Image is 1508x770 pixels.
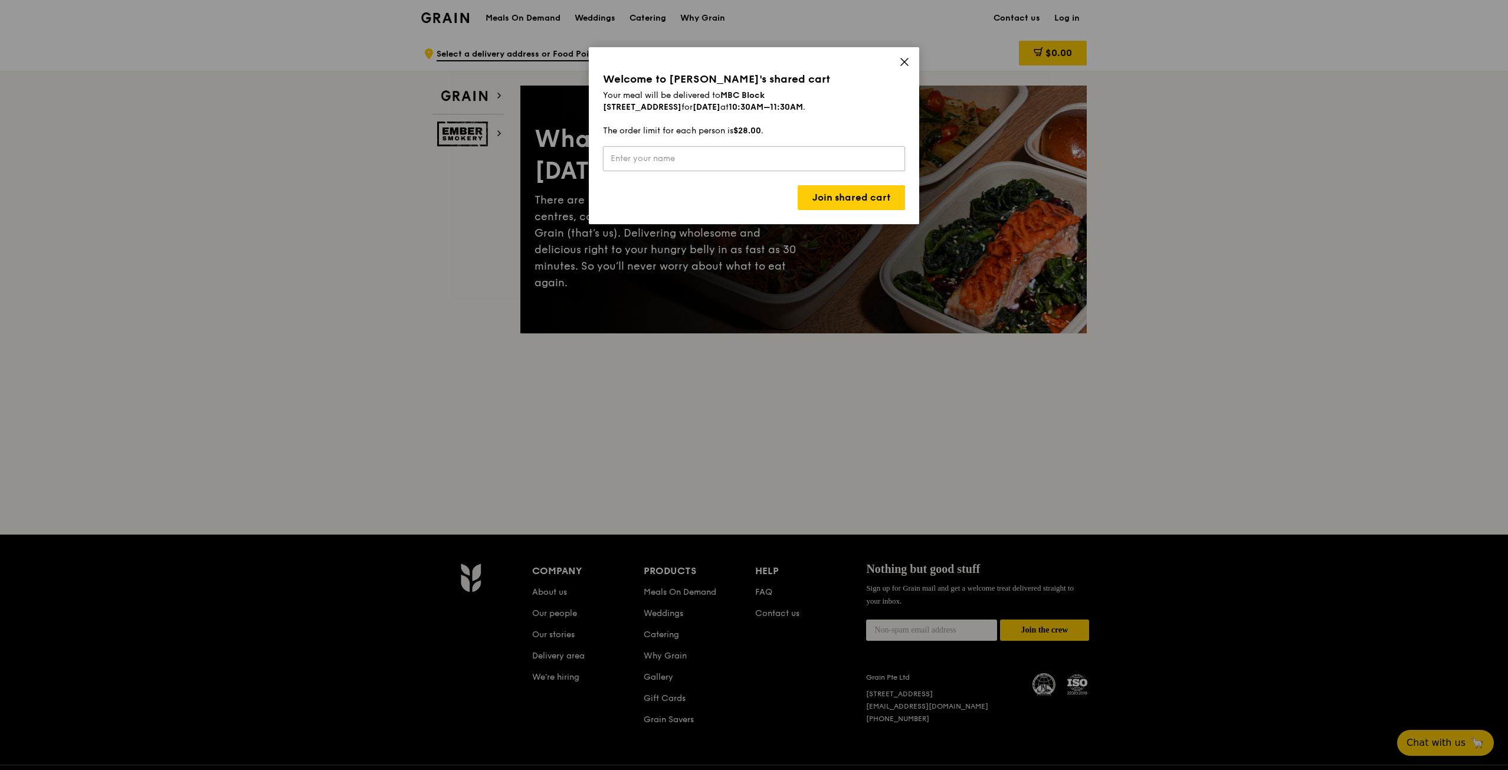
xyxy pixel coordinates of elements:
a: Join shared cart [798,185,905,210]
input: Enter your name [603,146,905,171]
strong: 10:30AM–11:30AM [729,102,803,112]
strong: $28.00 [733,126,761,136]
strong: [DATE] [693,102,720,112]
div: Your meal will be delivered to for at . The order limit for each person is . [603,90,905,137]
div: Welcome to [PERSON_NAME]'s shared cart [603,71,905,87]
